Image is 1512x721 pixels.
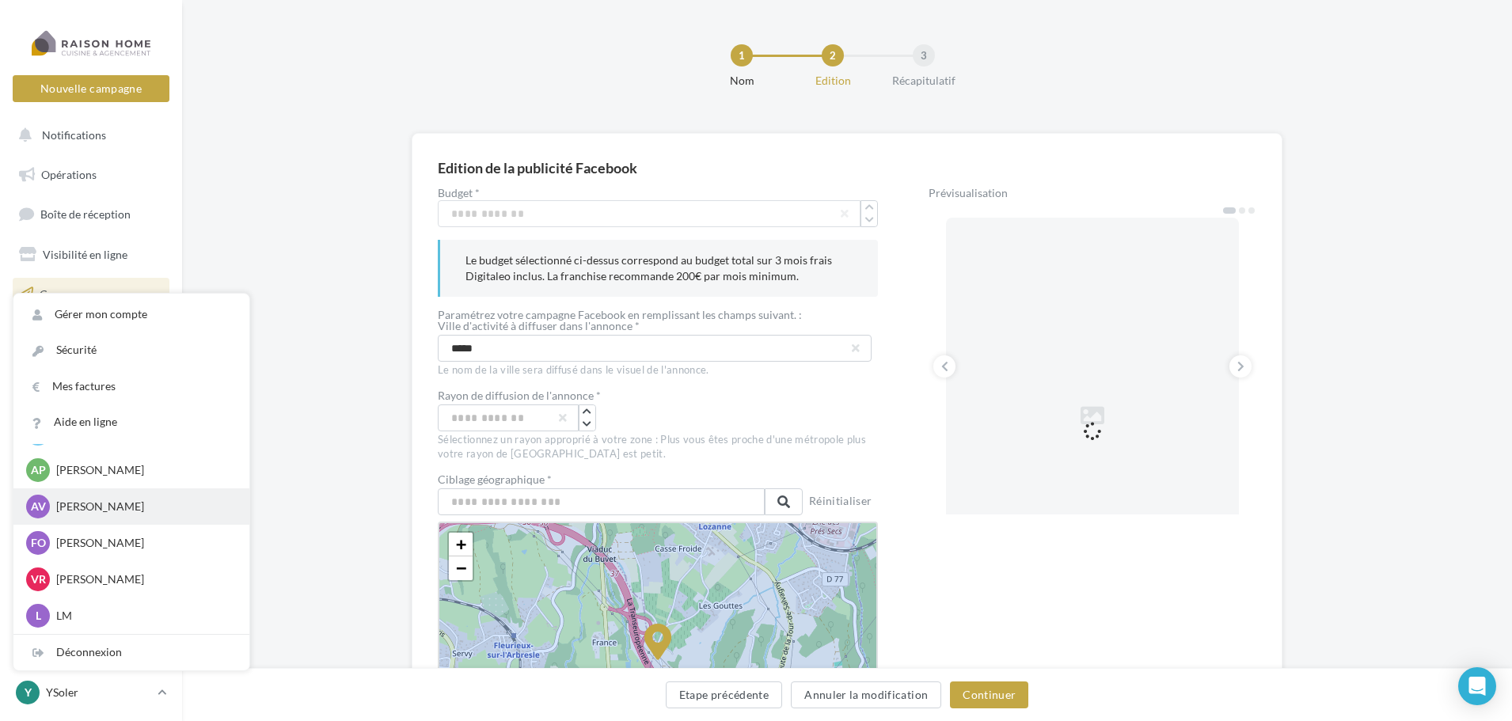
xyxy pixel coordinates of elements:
span: Notifications [42,128,106,142]
span: AV [31,499,46,514]
p: [PERSON_NAME] [56,462,230,478]
button: Réinitialiser [803,491,879,514]
label: Rayon de diffusion de l'annonce * [438,390,601,401]
p: [PERSON_NAME] [56,571,230,587]
p: LM [56,608,230,624]
div: Edition [782,73,883,89]
div: Open Intercom Messenger [1458,667,1496,705]
span: Boîte de réception [40,207,131,221]
a: Aide en ligne [13,404,249,440]
a: Médiathèque [9,356,173,389]
a: Y YSoler [13,677,169,708]
div: 2 [822,44,844,66]
div: 1 [731,44,753,66]
a: Zoom in [449,533,473,556]
a: Calendrier [9,396,173,429]
div: Sélectionnez un rayon approprié à votre zone : Plus vous êtes proche d'une métropole plus votre r... [438,433,878,461]
a: Gérer mon compte [13,297,249,332]
a: Visibilité en ligne [9,238,173,271]
div: Edition de la publicité Facebook [438,161,637,175]
div: 3 [913,44,935,66]
p: Le budget sélectionné ci-dessus correspond au budget total sur 3 mois frais Digitaleo inclus. La ... [465,252,853,284]
div: Paramétrez votre campagne Facebook en remplissant les champs suivant. : [438,309,878,321]
button: Nouvelle campagne [13,75,169,102]
span: VR [31,571,46,587]
button: Etape précédente [666,681,783,708]
label: Ciblage géographique * [438,474,803,485]
a: Opérations [9,158,173,192]
span: − [456,558,466,578]
button: Annuler la modification [791,681,941,708]
span: AP [31,462,46,478]
div: Le nom de la ville sera diffusé dans le visuel de l'annonce. [438,363,878,378]
button: Notifications [9,119,166,152]
div: Prévisualisation [929,188,1256,199]
button: Continuer [950,681,1028,708]
p: [PERSON_NAME] [56,535,230,551]
span: L [36,608,41,624]
span: Fo [31,535,46,551]
a: Mes factures [13,369,249,404]
div: Récapitulatif [873,73,974,89]
label: Ville d'activité à diffuser dans l'annonce * [438,321,865,332]
a: Boîte de réception [9,197,173,231]
a: Contacts [9,317,173,350]
div: Déconnexion [13,635,249,670]
label: Budget * [438,188,878,199]
p: YSoler [46,685,151,700]
span: + [456,534,466,554]
a: Campagnes [9,278,173,311]
span: Visibilité en ligne [43,248,127,261]
p: [PERSON_NAME] [56,499,230,514]
div: Nom [691,73,792,89]
a: Zoom out [449,556,473,580]
span: Campagnes [40,287,97,300]
a: Sécurité [13,332,249,368]
span: Y [25,685,32,700]
span: Opérations [41,168,97,181]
